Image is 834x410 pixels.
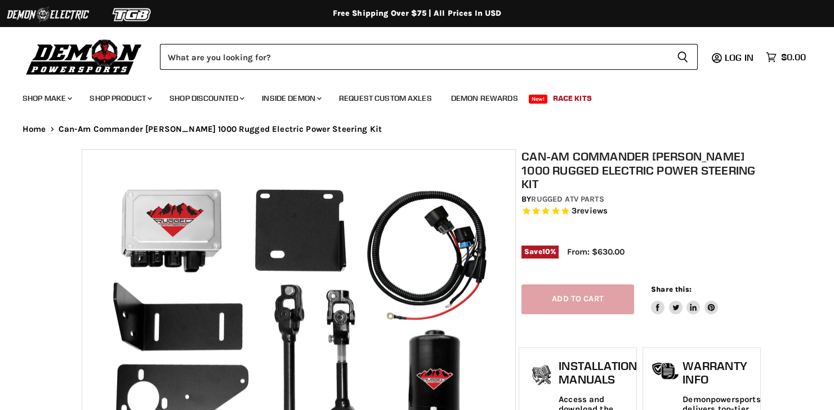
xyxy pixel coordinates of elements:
[572,206,608,216] span: 3 reviews
[23,37,146,77] img: Demon Powersports
[14,82,803,110] ul: Main menu
[652,362,680,380] img: warranty-icon.png
[253,87,328,110] a: Inside Demon
[651,284,718,314] aside: Share this:
[683,359,760,386] h1: Warranty Info
[81,87,159,110] a: Shop Product
[23,124,46,134] a: Home
[160,44,698,70] form: Product
[781,52,806,63] span: $0.00
[160,44,668,70] input: Search
[161,87,251,110] a: Shop Discounted
[529,95,548,104] span: New!
[521,149,758,191] h1: Can-Am Commander [PERSON_NAME] 1000 Rugged Electric Power Steering Kit
[760,49,811,65] a: $0.00
[542,247,550,256] span: 10
[14,87,79,110] a: Shop Make
[668,44,698,70] button: Search
[521,193,758,206] div: by
[331,87,440,110] a: Request Custom Axles
[90,4,175,25] img: TGB Logo 2
[521,206,758,217] span: Rated 5.0 out of 5 stars 3 reviews
[521,246,559,258] span: Save %
[567,247,625,257] span: From: $630.00
[59,124,382,134] span: Can-Am Commander [PERSON_NAME] 1000 Rugged Electric Power Steering Kit
[528,362,556,390] img: install_manual-icon.png
[531,194,604,204] a: Rugged ATV Parts
[559,359,637,386] h1: Installation Manuals
[651,285,692,293] span: Share this:
[545,87,600,110] a: Race Kits
[725,52,753,63] span: Log in
[577,206,608,216] span: reviews
[720,52,760,63] a: Log in
[6,4,90,25] img: Demon Electric Logo 2
[443,87,527,110] a: Demon Rewards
